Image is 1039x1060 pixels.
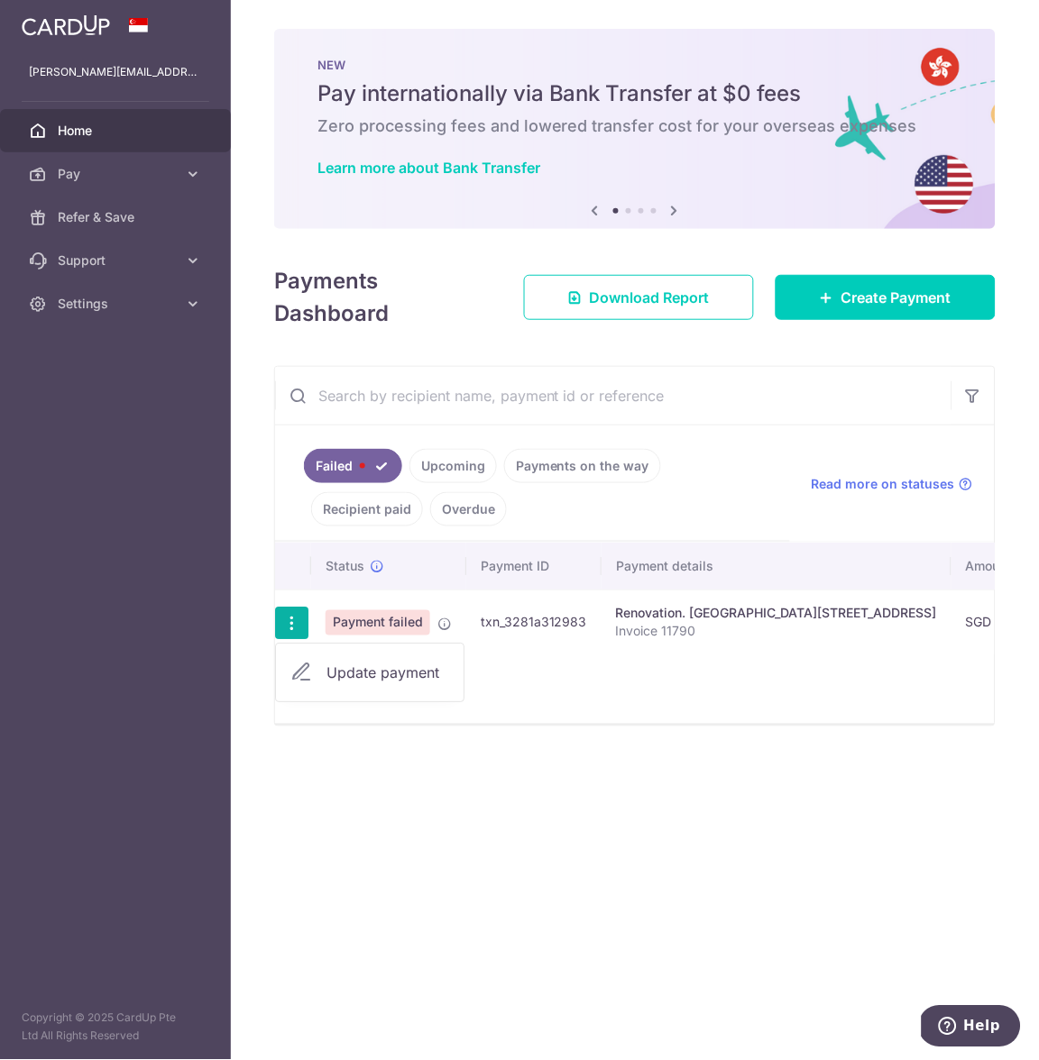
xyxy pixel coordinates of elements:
[311,492,423,526] a: Recipient paid
[275,367,952,425] input: Search by recipient name, payment id or reference
[22,14,110,36] img: CardUp
[326,557,364,575] span: Status
[409,449,497,483] a: Upcoming
[602,543,952,589] th: Payment details
[58,208,177,226] span: Refer & Save
[812,475,955,493] span: Read more on statuses
[966,557,1012,575] span: Amount
[317,115,952,137] h6: Zero processing fees and lowered transfer cost for your overseas expenses
[317,159,540,177] a: Learn more about Bank Transfer
[616,623,937,641] p: Invoice 11790
[590,287,710,308] span: Download Report
[317,58,952,72] p: NEW
[58,251,177,270] span: Support
[317,79,952,108] h5: Pay internationally via Bank Transfer at $0 fees
[841,287,952,308] span: Create Payment
[524,275,754,320] a: Download Report
[326,610,430,635] span: Payment failed
[29,63,202,81] p: [PERSON_NAME][EMAIL_ADDRESS][PERSON_NAME][DOMAIN_NAME]
[58,165,177,183] span: Pay
[304,449,402,483] a: Failed
[776,275,996,320] a: Create Payment
[274,265,492,330] h4: Payments Dashboard
[466,589,602,655] td: txn_3281a312983
[430,492,507,526] a: Overdue
[922,1006,1021,1051] iframe: Opens a widget where you can find more information
[812,475,973,493] a: Read more on statuses
[58,122,177,140] span: Home
[58,295,177,313] span: Settings
[504,449,661,483] a: Payments on the way
[616,605,937,623] div: Renovation. [GEOGRAPHIC_DATA][STREET_ADDRESS]
[466,543,602,589] th: Payment ID
[274,29,996,229] img: Bank transfer banner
